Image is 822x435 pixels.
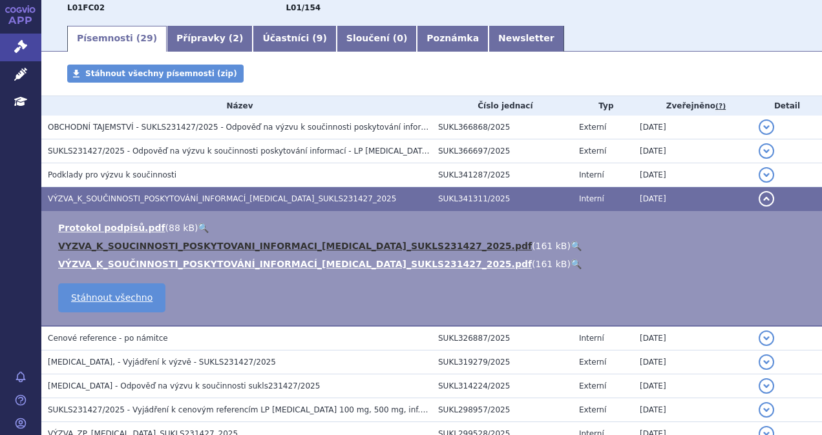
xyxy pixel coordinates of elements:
[85,69,237,78] span: Stáhnout všechny písemnosti (zip)
[48,381,320,390] span: SARCLISA - Odpověď na výzvu k součinnosti sukls231427/2025
[759,143,774,159] button: detail
[58,241,532,251] a: VYZVA_K_SOUCINNOSTI_POSKYTOVANI_INFORMACI_[MEDICAL_DATA]_SUKLS231427_2025.pdf
[579,358,606,367] span: Externí
[397,33,403,43] span: 0
[579,194,604,203] span: Interní
[579,405,606,414] span: Externí
[58,223,165,233] a: Protokol podpisů.pdf
[48,194,396,203] span: VÝZVA_K_SOUČINNOSTI_POSKYTOVÁNÍ_INFORMACÍ_SARCLISA_SUKLS231427_2025
[48,405,450,414] span: SUKLS231427/2025 - Vyjádření k cenovým referencím LP SARCLISA 100 mg, 500 mg, inf.cnc.sol.
[417,26,489,52] a: Poznámka
[67,26,167,52] a: Písemnosti (29)
[432,116,573,139] td: SUKL366868/2025
[432,326,573,350] td: SUKL326887/2025
[759,167,774,183] button: detail
[432,398,573,422] td: SUKL298957/2025
[432,163,573,187] td: SUKL341287/2025
[579,147,606,156] span: Externí
[633,139,752,163] td: [DATE]
[633,398,752,422] td: [DATE]
[337,26,417,52] a: Sloučení (0)
[633,163,752,187] td: [DATE]
[41,96,432,116] th: Název
[633,116,752,139] td: [DATE]
[198,223,209,233] a: 🔍
[58,258,809,270] li: ( )
[432,350,573,374] td: SUKL319279/2025
[759,119,774,135] button: detail
[633,350,752,374] td: [DATE]
[167,26,253,52] a: Přípravky (2)
[536,259,567,269] span: 161 kB
[633,96,752,116] th: Zveřejněno
[48,147,521,156] span: SUKLS231427/2025 - Odpověď na výzvu k součinnosti poskytování informací - LP SARCLISA 20MG/ML INF...
[759,378,774,394] button: detail
[752,96,822,116] th: Detail
[571,259,582,269] a: 🔍
[579,123,606,132] span: Externí
[48,358,276,367] span: SARCLISA, - Vyjádření k výzvě - SUKLS231427/2025
[759,191,774,207] button: detail
[233,33,239,43] span: 2
[489,26,564,52] a: Newsletter
[48,123,614,132] span: OBCHODNÍ TAJEMSTVÍ - SUKLS231427/2025 - Odpověď na výzvu k součinnosti poskytování informací - LP...
[432,187,573,211] td: SUKL341311/2025
[58,283,165,312] a: Stáhnout všechno
[432,374,573,398] td: SUKL314224/2025
[573,96,633,116] th: Typ
[759,354,774,370] button: detail
[432,139,573,163] td: SUKL366697/2025
[48,170,176,179] span: Podklady pro výzvu k součinnosti
[58,221,809,234] li: ( )
[58,239,809,252] li: ( )
[169,223,195,233] span: 88 kB
[140,33,153,43] span: 29
[432,96,573,116] th: Číslo jednací
[633,187,752,211] td: [DATE]
[579,334,604,343] span: Interní
[579,381,606,390] span: Externí
[715,102,726,111] abbr: (?)
[48,334,168,343] span: Cenové reference - po námitce
[67,3,105,12] strong: IZATUXIMAB
[759,330,774,346] button: detail
[286,3,321,12] strong: izatuximab
[579,170,604,179] span: Interní
[67,65,244,83] a: Stáhnout všechny písemnosti (zip)
[58,259,532,269] a: VÝZVA_K_SOUČINNOSTI_POSKYTOVÁNÍ_INFORMACÍ_[MEDICAL_DATA]_SUKLS231427_2025.pdf
[633,374,752,398] td: [DATE]
[759,402,774,418] button: detail
[571,241,582,251] a: 🔍
[317,33,323,43] span: 9
[633,326,752,350] td: [DATE]
[253,26,336,52] a: Účastníci (9)
[536,241,567,251] span: 161 kB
